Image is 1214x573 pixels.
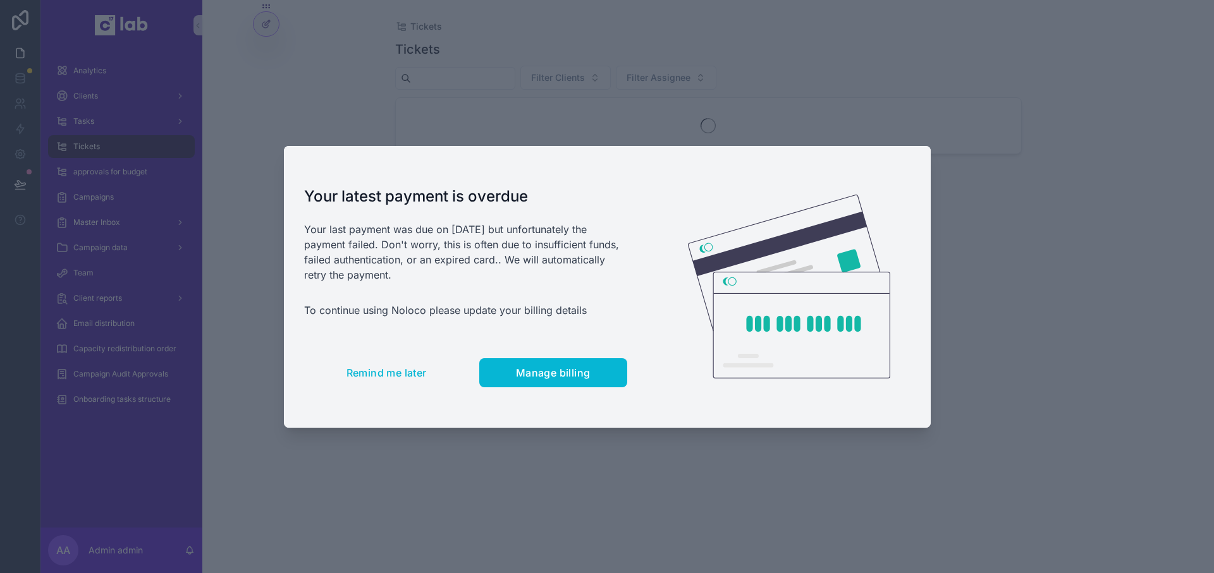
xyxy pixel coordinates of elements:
p: To continue using Noloco please update your billing details [304,303,627,318]
span: Manage billing [516,366,591,379]
h1: Your latest payment is overdue [304,186,627,207]
button: Manage billing [479,358,627,387]
p: Your last payment was due on [DATE] but unfortunately the payment failed. Don't worry, this is of... [304,222,627,282]
span: Remind me later [346,366,427,379]
button: Remind me later [304,358,469,387]
img: Credit card illustration [688,195,890,379]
